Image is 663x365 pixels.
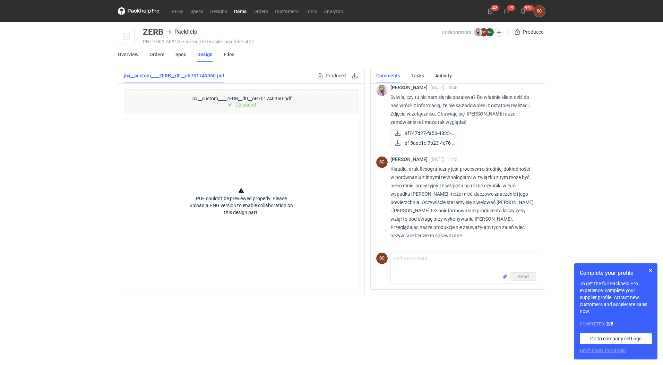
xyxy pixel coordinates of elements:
span: d15adc1c-7b23-4c76-a... [405,139,456,147]
a: Orders [149,47,164,62]
span: [DATE] 11:43 [430,156,458,162]
span: [DATE] 10:58 [430,85,458,90]
a: Go to company settings [580,333,652,344]
img: Klaudia Wiśniewska [376,85,388,96]
button: SC [534,6,545,17]
p: Klaudia, druk flexograficzny jest procesem o średniej dokładności w porównaniu z innymi technolog... [390,165,534,240]
figcaption: WR [485,28,494,36]
a: Designs [207,7,231,15]
span: • corrugated [183,39,208,44]
div: Packhelp [166,28,197,36]
a: RFQs [168,7,187,15]
figcaption: SC [480,28,488,36]
button: Edit collaborators [494,28,503,37]
a: Items [231,7,250,15]
svg: Packhelp Pro [118,7,160,15]
p: PDF couldn't be previewed properly. Please upload a PNG version to enable collaboration on this d... [189,195,293,216]
div: Sylwia Cichórz [376,156,388,168]
button: Skip for now [646,266,655,274]
button: Don’t show this again [580,347,626,354]
a: Files [224,47,234,62]
p: Sylwia, czy tu nic nam się nie pozalewa? Bo właśnie klient dziś do nas wrócił z informacją, że ni... [390,93,534,126]
span: [PERSON_NAME] [390,156,430,162]
a: d15adc1c-7b23-4c76-a... [390,139,462,147]
button: Send [510,272,536,281]
a: Tasks [411,68,424,83]
a: Spec [175,47,186,62]
div: jbx__custom____ZERB__d0__oR701740360.pdf [124,89,359,113]
p: Uploaded [235,102,256,108]
p: To get the full Packhelp Pro experience, complete your supplier profile. Attract new customers an... [580,280,652,315]
a: Comments [376,68,400,83]
a: Activity [435,68,452,83]
span: 9f747d27-fa50-4823-9... [405,129,455,137]
div: 9f747d27-fa50-4823-9b09-08af1ec108bc.jpg [390,129,460,137]
div: Sylwia Cichórz [534,6,545,17]
button: 99+ [517,6,528,17]
span: • mailer box fefco 427 [208,39,254,44]
a: Analytics [320,7,347,15]
strong: 2 / 8 [606,321,613,326]
div: d15adc1c-7b23-4c76-a4ba-918572c4f4a1.jpg [390,139,460,147]
a: Overview [118,47,138,62]
span: Collaborators [442,29,471,35]
a: Orders [250,7,272,15]
a: Tools [302,7,320,15]
h1: Complete your profile [580,269,652,277]
span: Send [518,274,529,279]
div: Produced [513,28,545,36]
div: PHI-PH00-A08137 [143,39,442,44]
div: Produced [316,71,348,80]
button: 42 [485,6,496,17]
a: Specs [187,7,207,15]
a: 9f747d27-fa50-4823-9... [390,129,461,137]
img: Klaudia Wiśniewska [474,28,482,36]
figcaption: SC [376,253,388,264]
figcaption: SC [376,156,388,168]
a: jbx__custom____ZERB__d0__oR701740360.pdf [124,68,224,83]
div: Completed: [580,320,652,328]
div: ZERB [143,28,163,36]
button: 19 [501,6,512,17]
a: Customers [272,7,302,15]
a: Design [197,47,213,62]
div: Sylwia Cichórz [376,253,388,264]
span: [PERSON_NAME] [390,85,430,90]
